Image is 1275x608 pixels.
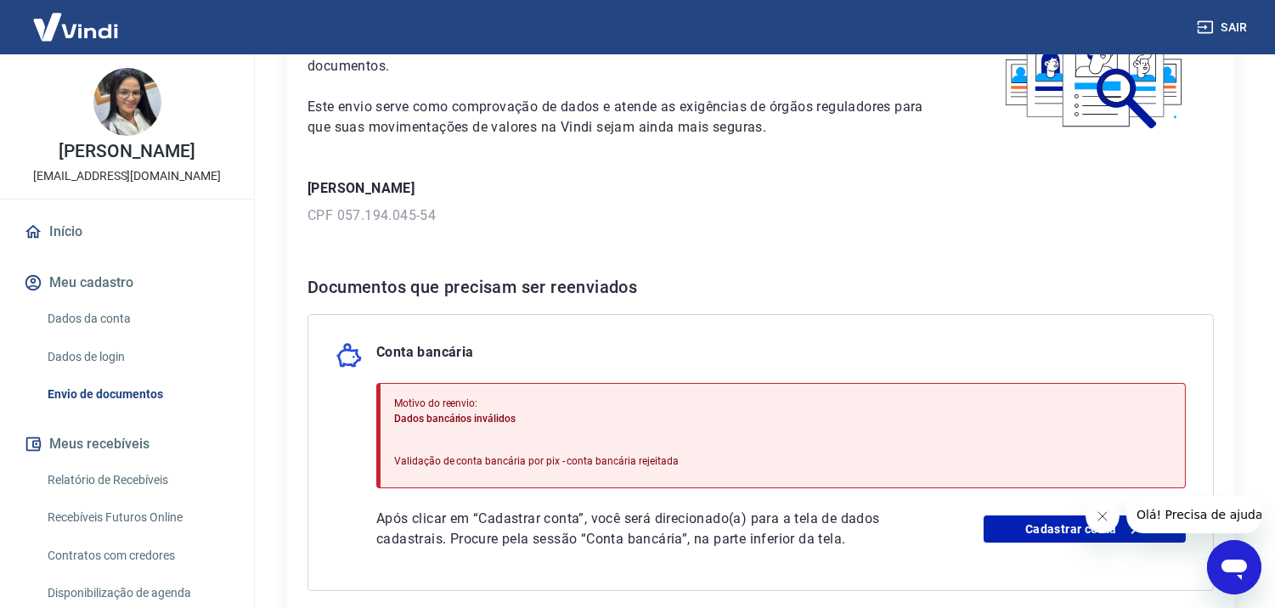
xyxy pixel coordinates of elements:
[93,68,161,136] img: 92e3186c-020b-4a5e-8faf-09d8b5c557fe.jpeg
[41,377,234,412] a: Envio de documentos
[33,167,221,185] p: [EMAIL_ADDRESS][DOMAIN_NAME]
[20,264,234,301] button: Meu cadastro
[307,205,1214,226] p: CPF 057.194.045-54
[20,425,234,463] button: Meus recebíveis
[10,12,143,25] span: Olá! Precisa de ajuda?
[1126,496,1261,533] iframe: Mensagem da empresa
[41,340,234,374] a: Dados de login
[376,509,902,549] p: Após clicar em “Cadastrar conta”, você será direcionado(a) para a tela de dados cadastrais. Procu...
[977,2,1214,135] img: waiting_documents.41d9841a9773e5fdf392cede4d13b617.svg
[41,538,234,573] a: Contratos com credores
[307,178,1214,199] p: [PERSON_NAME]
[394,396,679,411] p: Motivo do reenvio:
[307,97,936,138] p: Este envio serve como comprovação de dados e atende as exigências de órgãos reguladores para que ...
[307,36,936,76] p: Para utilizar alguns recursos da sua conta [PERSON_NAME], é necessário enviar alguns documentos.
[1193,12,1255,43] button: Sair
[394,413,516,425] span: Dados bancários inválidos
[59,143,195,160] p: [PERSON_NAME]
[394,453,679,469] p: Validação de conta bancária por pix - conta bancária rejeitada
[41,301,234,336] a: Dados da conta
[1086,499,1120,533] iframe: Fechar mensagem
[336,342,363,369] img: money_pork.0c50a358b6dafb15dddc3eea48f23780.svg
[41,463,234,498] a: Relatório de Recebíveis
[1207,540,1261,594] iframe: Botão para abrir a janela de mensagens
[984,515,1186,543] a: Cadastrar conta
[41,500,234,535] a: Recebíveis Futuros Online
[307,273,1214,301] h6: Documentos que precisam ser reenviados
[376,342,474,369] p: Conta bancária
[20,213,234,251] a: Início
[20,1,131,53] img: Vindi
